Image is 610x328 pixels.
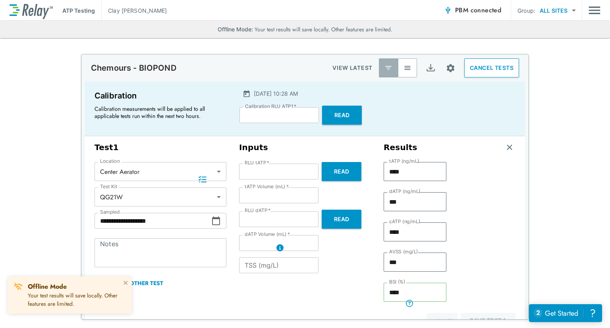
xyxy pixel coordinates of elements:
[332,63,373,73] p: VIEW LATEST
[28,282,67,291] strong: Offline Mode
[95,164,226,179] div: Center Aerator
[389,219,420,224] label: cATP (ng/mL)
[95,105,222,120] p: Calibration measurements will be applied to all applicable tests run within the next two hours.
[441,2,504,18] button: PBM connected
[389,189,421,194] label: dATP (ng/mL)
[123,280,129,286] button: close
[254,89,298,98] p: [DATE] 10:28 AM
[506,143,513,151] img: Remove
[589,3,600,18] img: Drawer Icon
[389,249,418,255] label: AVSS (mg/L)
[218,26,253,33] span: Offline Mode:
[100,184,118,189] label: Test Kit
[95,89,225,102] p: Calibration
[389,158,419,164] label: tATP (ng/mL)
[108,6,167,15] p: Clay [PERSON_NAME]
[384,143,417,152] h3: Results
[517,6,535,15] p: Group:
[589,3,600,18] button: Main menu
[464,58,519,77] button: CANCEL TESTS
[95,189,226,205] div: QG21W
[529,304,602,322] iframe: Resource center
[243,90,251,98] img: Calender Icon
[426,63,436,73] img: Export Icon
[91,63,176,73] p: Chemours - BIOPOND
[100,209,120,215] label: Sampled
[14,282,23,291] img: Offline
[322,210,361,229] button: Read
[95,143,226,152] h3: Test 1
[62,6,95,15] p: ATP Testing
[440,58,461,79] button: Site setup
[471,6,502,15] span: connected
[245,232,290,237] label: dATP Volume (mL)
[95,274,171,293] button: + Add Another Test
[239,143,371,152] h3: Inputs
[403,64,411,72] img: View All
[455,5,501,16] span: PBM
[384,64,392,72] img: Latest
[444,6,452,14] img: Connected Icon
[253,25,392,33] span: Your test results will save locally. Other features are limited.
[322,162,361,181] button: Read
[322,106,362,125] button: Read
[245,208,270,213] label: RLU dATP
[421,58,440,77] button: Export
[100,158,120,164] label: Location
[389,279,405,285] label: BSI (%)
[245,184,289,189] label: tATP Volume (mL)
[10,2,53,19] img: LuminUltra Relay
[28,291,121,308] p: Your test results will save locally. Other features are limited.
[245,160,269,166] label: RLU tATP
[95,213,211,229] input: Choose date, selected date is Sep 5, 2025
[245,104,296,109] label: Calibration RLU ATP1
[446,63,456,73] img: Settings Icon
